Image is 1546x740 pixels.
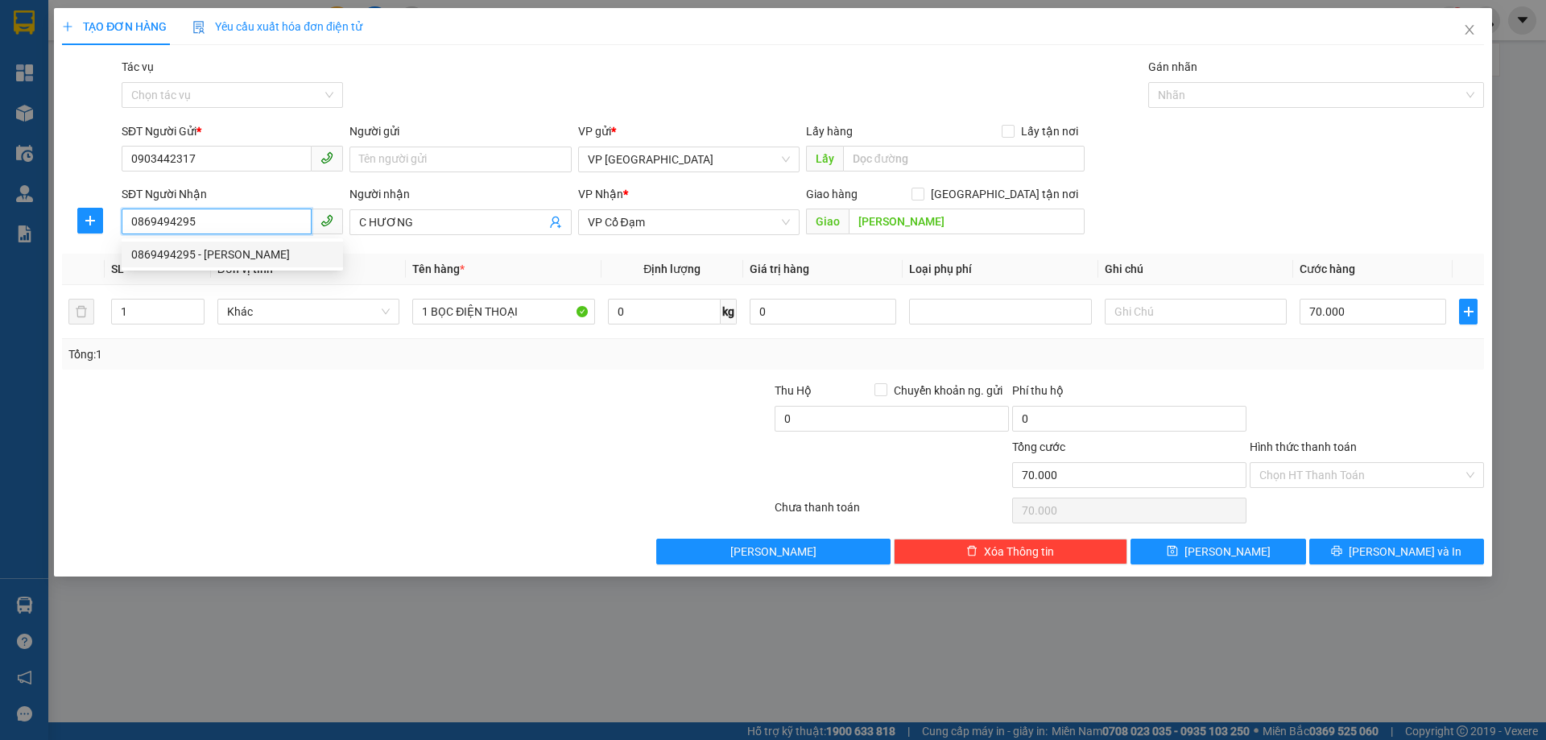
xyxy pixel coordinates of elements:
[588,147,790,172] span: VP Mỹ Đình
[806,125,853,138] span: Lấy hàng
[412,299,594,325] input: VD: Bàn, Ghế
[192,20,362,33] span: Yêu cầu xuất hóa đơn điện tử
[122,242,343,267] div: 0869494295 - C HƯƠNG
[750,299,896,325] input: 0
[122,122,343,140] div: SĐT Người Gửi
[1131,539,1305,564] button: save[PERSON_NAME]
[412,263,465,275] span: Tên hàng
[1184,543,1271,560] span: [PERSON_NAME]
[578,122,800,140] div: VP gửi
[68,299,94,325] button: delete
[1250,440,1357,453] label: Hình thức thanh toán
[1105,299,1287,325] input: Ghi Chú
[773,498,1011,527] div: Chưa thanh toán
[78,214,102,227] span: plus
[806,146,843,172] span: Lấy
[1012,382,1246,406] div: Phí thu hộ
[227,300,390,324] span: Khác
[1012,440,1065,453] span: Tổng cước
[1098,254,1293,285] th: Ghi chú
[320,151,333,164] span: phone
[643,263,701,275] span: Định lượng
[131,246,333,263] div: 0869494295 - [PERSON_NAME]
[1015,122,1085,140] span: Lấy tận nơi
[320,214,333,227] span: phone
[549,216,562,229] span: user-add
[349,122,571,140] div: Người gửi
[1459,299,1477,325] button: plus
[1148,60,1197,73] label: Gán nhãn
[578,188,623,201] span: VP Nhận
[656,539,891,564] button: [PERSON_NAME]
[806,188,858,201] span: Giao hàng
[843,146,1085,172] input: Dọc đường
[894,539,1128,564] button: deleteXóa Thông tin
[122,60,154,73] label: Tác vụ
[62,21,73,32] span: plus
[111,263,124,275] span: SL
[1447,8,1492,53] button: Close
[1460,305,1476,318] span: plus
[887,382,1009,399] span: Chuyển khoản ng. gửi
[62,20,167,33] span: TẠO ĐƠN HÀNG
[122,185,343,203] div: SĐT Người Nhận
[721,299,737,325] span: kg
[349,185,571,203] div: Người nhận
[1463,23,1476,36] span: close
[77,208,103,234] button: plus
[1349,543,1461,560] span: [PERSON_NAME] và In
[806,209,849,234] span: Giao
[1309,539,1484,564] button: printer[PERSON_NAME] và In
[68,345,597,363] div: Tổng: 1
[192,21,205,34] img: icon
[966,545,978,558] span: delete
[903,254,1097,285] th: Loại phụ phí
[1167,545,1178,558] span: save
[924,185,1085,203] span: [GEOGRAPHIC_DATA] tận nơi
[775,384,812,397] span: Thu Hộ
[588,210,790,234] span: VP Cổ Đạm
[1300,263,1355,275] span: Cước hàng
[730,543,816,560] span: [PERSON_NAME]
[984,543,1054,560] span: Xóa Thông tin
[849,209,1085,234] input: Dọc đường
[750,263,809,275] span: Giá trị hàng
[1331,545,1342,558] span: printer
